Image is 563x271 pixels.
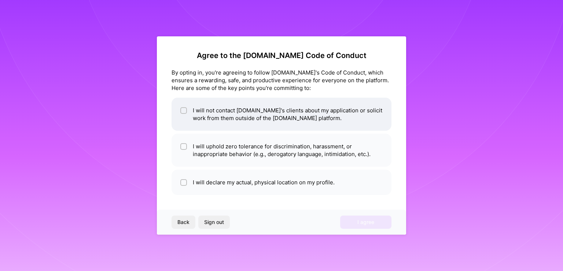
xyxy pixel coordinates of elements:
[172,134,391,167] li: I will uphold zero tolerance for discrimination, harassment, or inappropriate behavior (e.g., der...
[177,218,189,226] span: Back
[172,69,391,92] div: By opting in, you're agreeing to follow [DOMAIN_NAME]'s Code of Conduct, which ensures a rewardin...
[198,216,230,229] button: Sign out
[172,170,391,195] li: I will declare my actual, physical location on my profile.
[172,98,391,131] li: I will not contact [DOMAIN_NAME]'s clients about my application or solicit work from them outside...
[204,218,224,226] span: Sign out
[172,51,391,60] h2: Agree to the [DOMAIN_NAME] Code of Conduct
[172,216,195,229] button: Back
